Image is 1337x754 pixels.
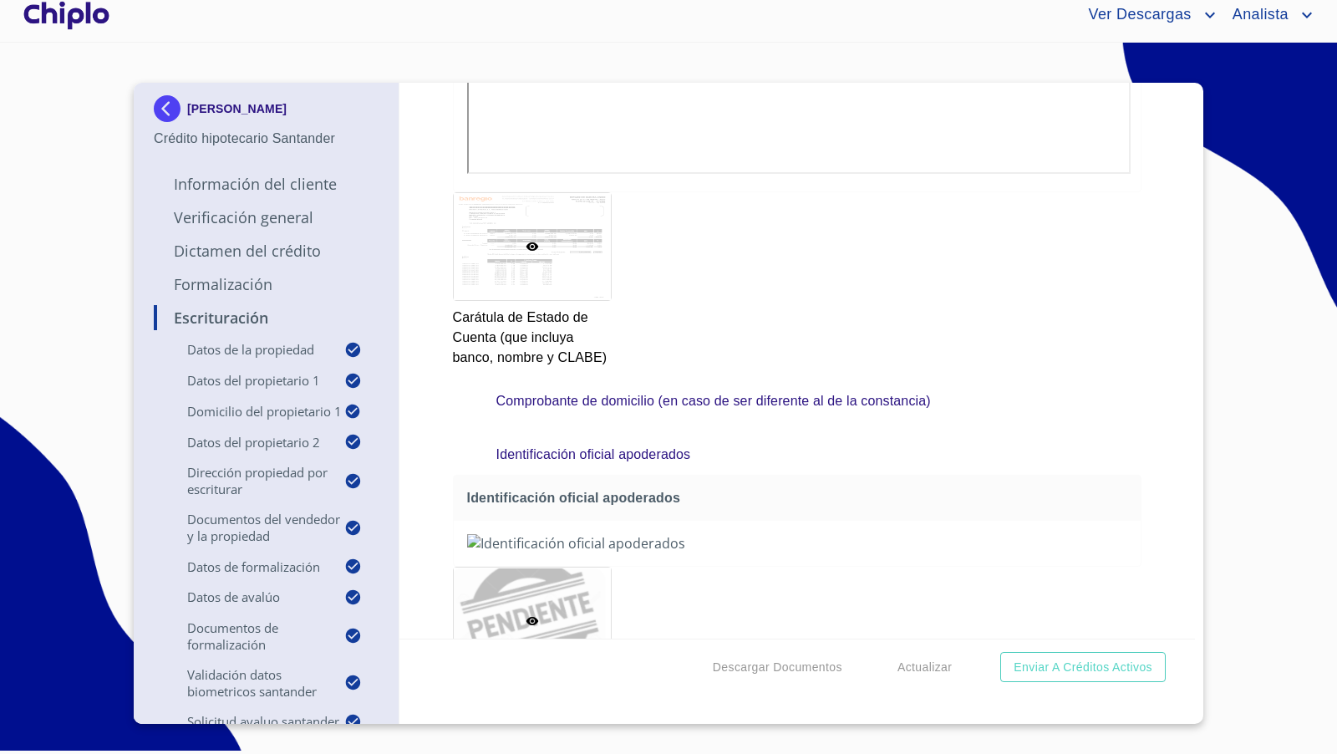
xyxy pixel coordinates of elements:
[1000,652,1166,683] button: Enviar a Créditos Activos
[154,666,344,700] p: Validación Datos Biometricos Santander
[467,489,1135,507] span: Identificación oficial apoderados
[154,713,344,730] p: Solicitud Avaluo Santander
[154,434,344,451] p: Datos del propietario 2
[154,341,344,358] p: Datos de la propiedad
[1220,2,1297,28] span: Analista
[496,445,1098,465] p: Identificación oficial apoderados
[154,274,379,294] p: Formalización
[453,301,610,368] p: Carátula de Estado de Cuenta (que incluya banco, nombre y CLABE)
[154,95,187,122] img: Docupass spot blue
[154,95,379,129] div: [PERSON_NAME]
[713,657,842,678] span: Descargar Documentos
[154,464,344,497] p: Dirección Propiedad por Escriturar
[467,534,1128,553] img: Identificación oficial apoderados
[154,403,344,420] p: Domicilio del Propietario 1
[154,241,379,261] p: Dictamen del Crédito
[154,372,344,389] p: Datos del propietario 1
[496,391,1098,411] p: Comprobante de domicilio (en caso de ser diferente al de la constancia)
[154,129,379,149] p: Crédito hipotecario Santander
[891,652,958,683] button: Actualizar
[154,588,344,605] p: Datos de Avalúo
[1075,2,1219,28] button: account of current user
[154,511,344,544] p: Documentos del vendedor y la propiedad
[154,207,379,227] p: Verificación General
[1075,2,1199,28] span: Ver Descargas
[187,102,287,115] p: [PERSON_NAME]
[897,657,952,678] span: Actualizar
[154,558,344,575] p: Datos de Formalización
[706,652,849,683] button: Descargar Documentos
[1014,657,1152,678] span: Enviar a Créditos Activos
[1220,2,1317,28] button: account of current user
[154,174,379,194] p: Información del Cliente
[154,308,379,328] p: Escrituración
[154,619,344,653] p: Documentos de Formalización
